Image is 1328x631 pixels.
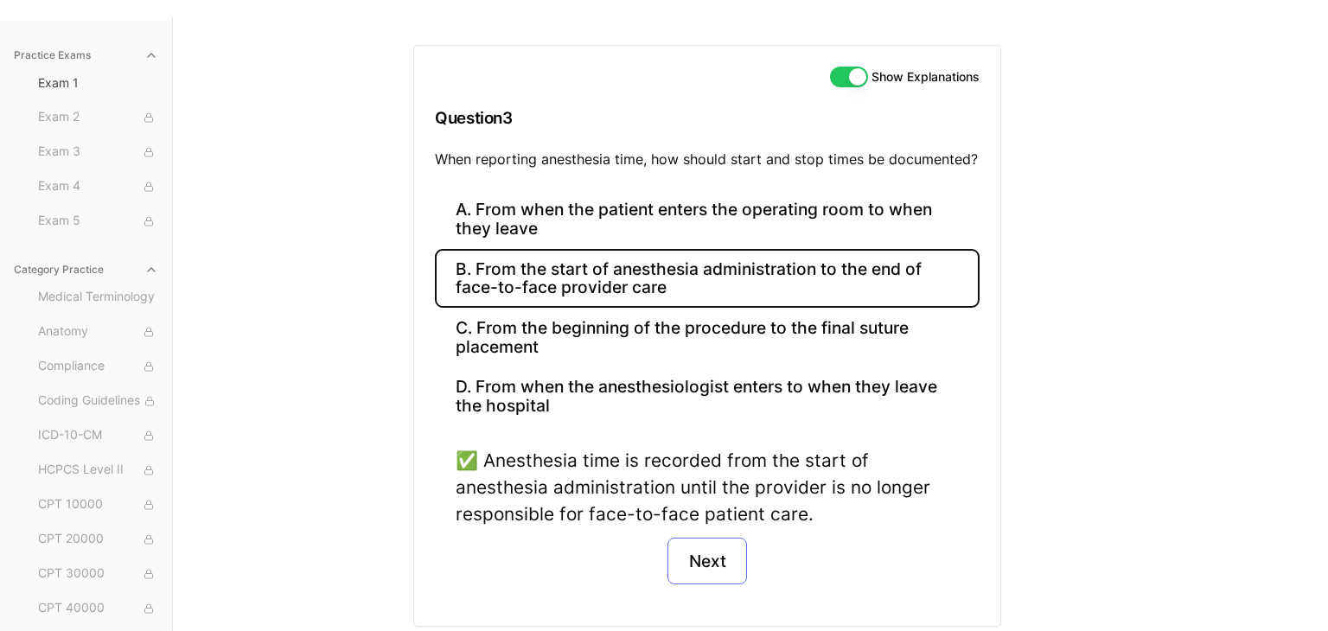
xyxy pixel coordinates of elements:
button: Coding Guidelines [31,387,165,415]
button: Exam 1 [31,69,165,97]
span: Coding Guidelines [38,392,158,411]
span: HCPCS Level II [38,461,158,480]
button: CPT 10000 [31,491,165,519]
span: Exam 4 [38,177,158,196]
span: Exam 1 [38,74,158,92]
span: Compliance [38,357,158,376]
button: ICD-10-CM [31,422,165,449]
button: D. From when the anesthesiologist enters to when they leave the hospital [435,367,980,426]
h3: Question 3 [435,92,980,143]
span: Medical Terminology [38,288,158,307]
button: CPT 40000 [31,595,165,622]
button: Practice Exams [7,41,165,69]
span: CPT 30000 [38,564,158,583]
button: A. From when the patient enters the operating room to when they leave [435,190,980,249]
button: Exam 2 [31,104,165,131]
span: Exam 2 [38,108,158,127]
button: Anatomy [31,318,165,346]
button: C. From the beginning of the procedure to the final suture placement [435,308,980,366]
span: Anatomy [38,322,158,341]
span: ICD-10-CM [38,426,158,445]
span: Exam 3 [38,143,158,162]
span: CPT 20000 [38,530,158,549]
button: CPT 20000 [31,526,165,553]
button: Medical Terminology [31,284,165,311]
button: Compliance [31,353,165,380]
button: Exam 5 [31,207,165,235]
label: Show Explanations [871,71,980,83]
button: HCPCS Level II [31,456,165,484]
button: Exam 4 [31,173,165,201]
div: ✅ Anesthesia time is recorded from the start of anesthesia administration until the provider is n... [456,447,959,528]
p: When reporting anesthesia time, how should start and stop times be documented? [435,149,980,169]
span: CPT 40000 [38,599,158,618]
button: Exam 3 [31,138,165,166]
button: Next [667,538,746,584]
span: Exam 5 [38,212,158,231]
span: CPT 10000 [38,495,158,514]
button: CPT 30000 [31,560,165,588]
button: B. From the start of anesthesia administration to the end of face-to-face provider care [435,249,980,308]
button: Category Practice [7,256,165,284]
